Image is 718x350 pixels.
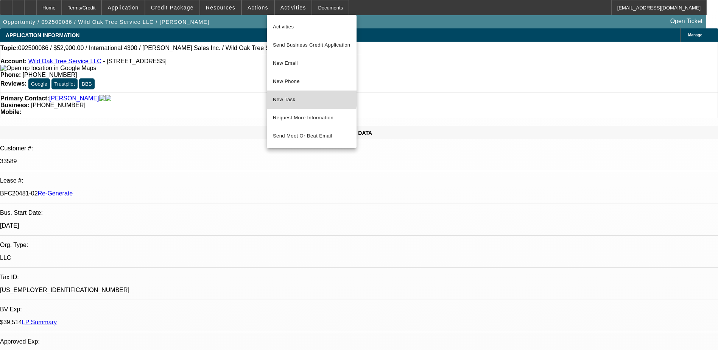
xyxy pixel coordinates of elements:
span: New Email [273,59,350,68]
span: New Phone [273,77,350,86]
span: New Task [273,95,350,104]
span: Send Business Credit Application [273,41,350,50]
span: Send Meet Or Beat Email [273,131,350,141]
span: Activities [273,22,350,31]
span: Request More Information [273,113,350,122]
